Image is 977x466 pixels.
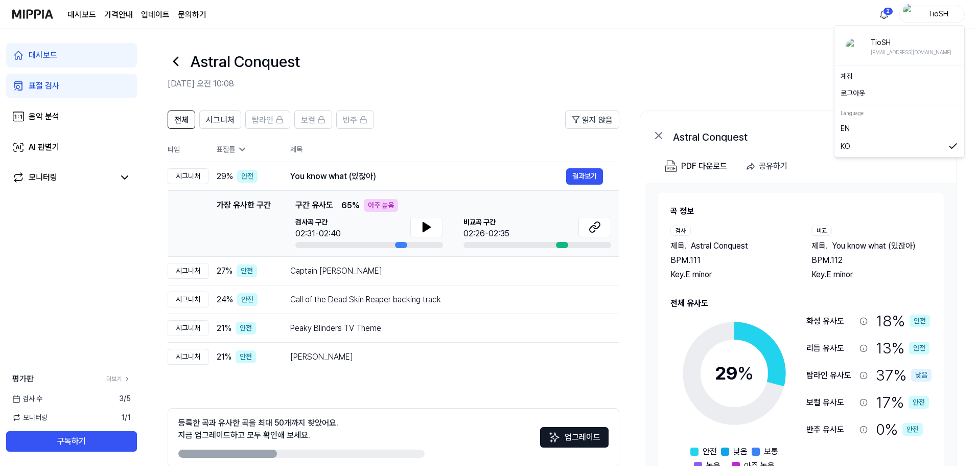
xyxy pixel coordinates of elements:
img: 체크 [948,141,958,152]
div: 등록한 곡과 유사한 곡을 최대 50개까지 찾았어요. 지금 업그레이드하고 모두 확인해 보세요. [178,417,338,441]
img: PDF Download [665,160,677,172]
div: 대시보드 [29,49,57,61]
img: 알림 [878,8,890,20]
div: Astral Conquest [673,129,877,142]
div: Peaky Blinders TV Theme [290,322,603,335]
img: profile [903,4,915,25]
div: 시그니처 [168,263,208,279]
span: 읽지 않음 [582,114,613,126]
button: 읽지 않음 [565,110,619,129]
div: 02:26-02:35 [463,228,509,240]
span: 구간 유사도 [295,199,333,212]
a: 가격안내 [104,9,133,21]
div: [PERSON_NAME] [290,351,603,363]
a: EN [841,123,958,134]
a: 더보기 [106,374,131,384]
span: 65 % [341,199,360,212]
span: 3 / 5 [119,393,131,404]
a: 음악 분석 [6,104,137,129]
div: 안전 [236,350,256,363]
div: 안전 [237,264,257,277]
button: 결과보기 [566,168,603,185]
a: Sparkles업그레이드 [540,436,609,446]
span: 27 % [217,265,232,277]
div: 표절 검사 [29,80,59,92]
div: 시그니처 [168,349,208,365]
div: You know what (있잖아) [290,170,566,183]
div: 표절률 [217,144,274,155]
div: 02:31-02:40 [295,228,341,240]
span: % [737,362,754,384]
div: Captain [PERSON_NAME] [290,265,603,277]
span: 시그니처 [206,114,235,126]
div: 탑라인 유사도 [806,369,855,382]
a: KO [841,141,958,152]
div: BPM. 111 [670,254,791,267]
a: AI 판별기 [6,135,137,160]
span: 21 % [217,322,231,335]
button: 로그아웃 [841,88,958,99]
span: 비교곡 구간 [463,217,509,228]
span: 24 % [217,294,233,306]
div: 가장 유사한 구간 [217,199,271,248]
div: Key. E minor [811,269,932,281]
span: 낮음 [733,446,748,458]
button: PDF 다운로드 [663,156,729,176]
a: 대시보드 [6,43,137,68]
img: profile [846,38,862,55]
th: 타입 [168,137,208,162]
div: profileTioSH [834,25,965,158]
span: 보컬 [301,114,315,126]
button: 시그니처 [199,110,241,129]
span: 반주 [343,114,357,126]
div: 검사 [670,226,691,236]
img: Sparkles [548,431,561,443]
div: 안전 [236,322,256,335]
a: 모니터링 [12,171,114,184]
div: 비교 [811,226,832,236]
span: 검사 수 [12,393,42,404]
a: 표절 검사 [6,74,137,98]
h2: 전체 유사도 [670,297,932,309]
div: 보컬 유사도 [806,396,855,409]
span: 탑라인 [252,114,273,126]
div: 18 % [876,309,930,332]
button: profileTioSH [899,6,965,23]
span: 검사곡 구간 [295,217,341,228]
div: 반주 유사도 [806,424,855,436]
span: 평가판 [12,373,34,385]
span: Astral Conquest [691,240,748,252]
div: 안전 [902,423,923,436]
div: 13 % [876,337,929,360]
div: 안전 [237,293,258,306]
div: 공유하기 [759,160,787,173]
span: 제목 . [811,240,828,252]
th: 제목 [290,137,619,162]
button: 반주 [336,110,374,129]
span: 모니터링 [12,412,48,423]
button: 보컬 [294,110,332,129]
button: 전체 [168,110,195,129]
span: 안전 [703,446,717,458]
div: 안전 [237,170,258,183]
span: 보통 [764,446,778,458]
div: 37 % [876,364,932,387]
div: 안전 [909,396,929,409]
div: AI 판별기 [29,141,59,153]
button: 탑라인 [245,110,290,129]
div: 시그니처 [168,320,208,336]
div: TioSH [871,37,951,48]
div: 시그니처 [168,292,208,307]
a: 계정 [841,71,958,82]
div: BPM. 112 [811,254,932,267]
h2: 곡 정보 [670,205,932,217]
div: 2 [883,7,893,15]
div: PDF 다운로드 [681,160,727,173]
span: 29 % [217,170,233,183]
div: 시그니처 [168,168,208,184]
div: 17 % [876,391,929,414]
a: 업데이트 [141,9,170,21]
div: 낮음 [911,369,932,382]
div: 음악 분석 [29,110,59,123]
